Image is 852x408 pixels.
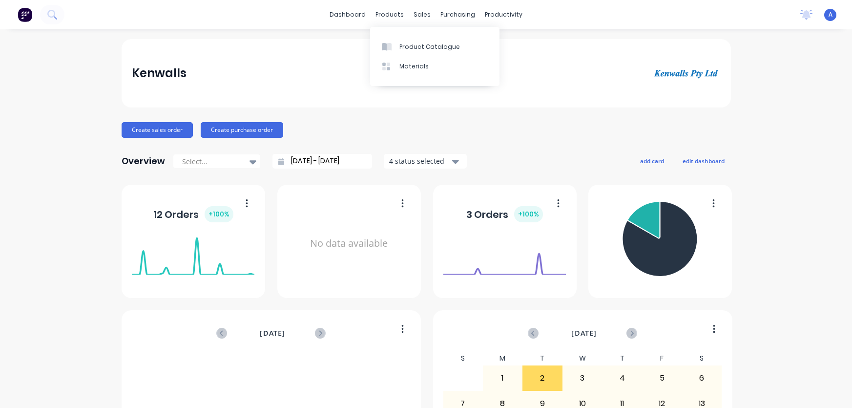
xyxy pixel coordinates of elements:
[643,366,682,390] div: 5
[522,351,562,365] div: T
[603,366,642,390] div: 4
[399,43,460,51] div: Product Catalogue
[483,366,522,390] div: 1
[483,351,523,365] div: M
[571,328,597,339] span: [DATE]
[480,7,527,22] div: productivity
[652,67,720,79] img: Kenwalls
[682,366,721,390] div: 6
[201,122,283,138] button: Create purchase order
[288,197,410,290] div: No data available
[523,366,562,390] div: 2
[514,206,543,222] div: + 100 %
[205,206,233,222] div: + 100 %
[370,37,499,56] a: Product Catalogue
[682,351,722,365] div: S
[466,206,543,222] div: 3 Orders
[443,351,483,365] div: S
[260,328,285,339] span: [DATE]
[122,151,165,171] div: Overview
[370,57,499,76] a: Materials
[829,10,832,19] span: A
[122,122,193,138] button: Create sales order
[384,154,467,169] button: 4 status selected
[132,64,187,83] div: Kenwalls
[602,351,642,365] div: T
[153,206,233,222] div: 12 Orders
[18,7,32,22] img: Factory
[642,351,682,365] div: F
[563,366,602,390] div: 3
[676,154,731,167] button: edit dashboard
[409,7,436,22] div: sales
[325,7,371,22] a: dashboard
[371,7,409,22] div: products
[399,62,429,71] div: Materials
[562,351,603,365] div: W
[634,154,670,167] button: add card
[389,156,451,166] div: 4 status selected
[436,7,480,22] div: purchasing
